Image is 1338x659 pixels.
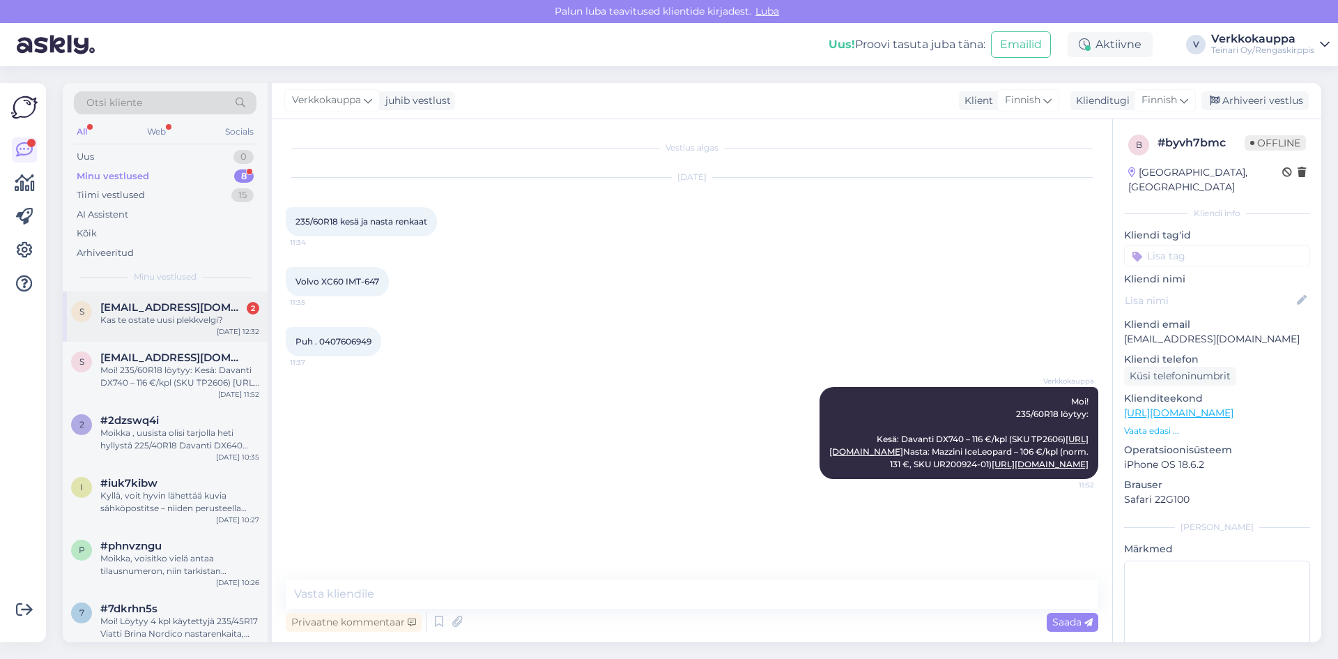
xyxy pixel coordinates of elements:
p: Safari 22G100 [1124,492,1310,507]
div: juhib vestlust [380,93,451,108]
div: Arhiveeritud [77,246,134,260]
div: Arhiveeri vestlus [1201,91,1309,110]
span: Saada [1052,616,1093,628]
div: 15 [231,188,254,202]
div: Moi! Löytyy 4 kpl käytettyjä 235/45R17 Viatti Brina Nordico nastarenkaita, ajamattomat – 70 €/kpl... [100,615,259,640]
div: [DATE] 9:48 [219,640,259,651]
div: AI Assistent [77,208,128,222]
div: [DATE] 11:52 [218,389,259,400]
a: [URL][DOMAIN_NAME] [1124,407,1233,419]
p: Klienditeekond [1124,391,1310,406]
span: san_0074@hotmail.com [100,351,245,364]
div: Küsi telefoninumbrit [1124,367,1236,386]
p: Vaata edasi ... [1124,425,1310,437]
p: Märkmed [1124,542,1310,556]
p: iPhone OS 18.6.2 [1124,457,1310,472]
span: 11:34 [290,237,342,248]
div: Tiimi vestlused [77,188,145,202]
span: 235/60R18 kesä ja nasta renkaat [295,216,427,227]
span: p [79,545,85,555]
div: Klient [959,93,993,108]
span: Otsi kliente [86,96,142,110]
p: Kliendi tag'id [1124,228,1310,243]
div: [DATE] 10:35 [216,452,259,462]
div: [DATE] 12:32 [217,326,259,337]
span: 2 [79,419,84,430]
div: [DATE] 10:26 [216,577,259,588]
p: Kliendi email [1124,317,1310,332]
span: 11:37 [290,357,342,368]
div: 8 [234,169,254,183]
p: Kliendi nimi [1124,272,1310,287]
span: Luba [751,5,783,17]
span: Volvo XC60 IMT-647 [295,276,379,287]
div: Vestlus algas [286,142,1098,154]
div: Kyllä, voit hyvin lähettää kuvia sähköpostitse – niiden perusteella voidaan antaa suuntaa-antava ... [100,490,259,515]
span: s [79,356,84,367]
div: All [74,123,90,141]
div: # byvh7bmc [1158,135,1245,151]
span: Verkkokauppa [292,93,361,108]
span: i [80,482,83,492]
span: s [79,306,84,317]
div: Kas te ostate uusi plekkvelgi? [100,314,259,326]
div: Privaatne kommentaar [286,613,422,632]
div: [DATE] 10:27 [216,515,259,525]
span: #iuk7kibw [100,477,157,490]
a: [URL][DOMAIN_NAME] [992,459,1089,469]
div: Klienditugi [1070,93,1130,108]
div: Web [144,123,169,141]
div: [PERSON_NAME] [1124,521,1310,533]
img: Askly Logo [11,94,38,121]
p: Brauser [1124,478,1310,492]
p: Kliendi telefon [1124,352,1310,367]
a: VerkkokauppaTeinari Oy/Rengaskirppis [1211,33,1330,56]
div: Moi! 235/60R18 löytyy: Kesä: Davanti DX740 – 116 €/kpl (SKU TP2606) [URL][DOMAIN_NAME] Nasta: Maz... [100,364,259,389]
div: Verkkokauppa [1211,33,1314,45]
span: b [1136,139,1142,150]
div: V [1186,35,1206,54]
div: Moikka, voisitko vielä antaa tilausnumeron, niin tarkistan tilanteen ja lähetän sinulle seurantat... [100,552,259,577]
span: six.jarv@mail.ee [100,301,245,314]
span: Verkkokauppa [1042,376,1094,386]
div: Aktiivne [1068,32,1153,57]
span: 11:52 [1042,480,1094,490]
p: Operatsioonisüsteem [1124,443,1310,457]
span: #phnvzngu [100,540,162,552]
span: #2dzswq4i [100,414,159,427]
div: [DATE] [286,171,1098,183]
input: Lisa nimi [1125,293,1294,308]
span: Finnish [1141,93,1177,108]
span: Offline [1245,135,1306,151]
div: Socials [222,123,256,141]
div: 0 [233,150,254,164]
span: Minu vestlused [134,271,197,283]
div: Kõik [77,227,97,241]
span: Finnish [1005,93,1040,108]
div: Teinari Oy/Rengaskirppis [1211,45,1314,56]
button: Emailid [991,31,1051,58]
p: [EMAIL_ADDRESS][DOMAIN_NAME] [1124,332,1310,347]
div: Proovi tasuta juba täna: [829,36,985,53]
input: Lisa tag [1124,245,1310,266]
b: Uus! [829,38,855,51]
div: [GEOGRAPHIC_DATA], [GEOGRAPHIC_DATA] [1128,165,1282,195]
div: 2 [247,302,259,315]
span: #7dkrhn5s [100,603,157,615]
div: Uus [77,150,94,164]
div: Moikka , uusista olisi tarjolla heti hyllystä 225/40R18 Davanti DX640 92Y XL B,B 68dB/[DATE],00€/... [100,427,259,452]
span: 7 [79,607,84,618]
div: Minu vestlused [77,169,149,183]
span: Puh . 0407606949 [295,336,371,347]
span: 11:35 [290,297,342,308]
div: Kliendi info [1124,207,1310,220]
